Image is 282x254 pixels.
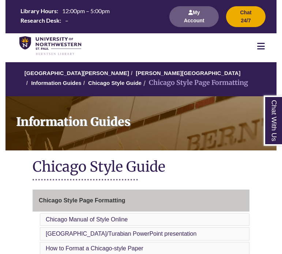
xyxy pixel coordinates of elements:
[142,78,248,88] li: Chicago Style Page Formatting
[33,158,249,177] h1: Chicago Style Guide
[169,6,219,27] button: My Account
[62,7,110,14] span: 12:00pm – 5:00pm
[19,36,81,56] img: UNWSP Library Logo
[11,96,277,141] h1: Information Guides
[31,80,82,86] a: Information Guides
[226,17,266,23] a: Chat 24/7
[25,70,129,76] a: [GEOGRAPHIC_DATA][PERSON_NAME]
[169,17,219,23] a: My Account
[88,80,142,86] a: Chicago Style Guide
[18,7,59,15] th: Library Hours:
[46,216,128,223] a: Chicago Manual of Style Online
[5,96,277,150] a: Information Guides
[136,70,240,76] a: [PERSON_NAME][GEOGRAPHIC_DATA]
[226,6,266,27] button: Chat 24/7
[46,231,196,237] a: [GEOGRAPHIC_DATA]/Turabian PowerPoint presentation
[39,197,125,203] span: Chicago Style Page Formatting
[18,7,161,26] a: Hours Today
[65,17,68,24] span: –
[18,16,62,24] th: Research Desk:
[33,190,249,212] a: Chicago Style Page Formatting
[46,245,143,251] a: How to Format a Chicago-style Paper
